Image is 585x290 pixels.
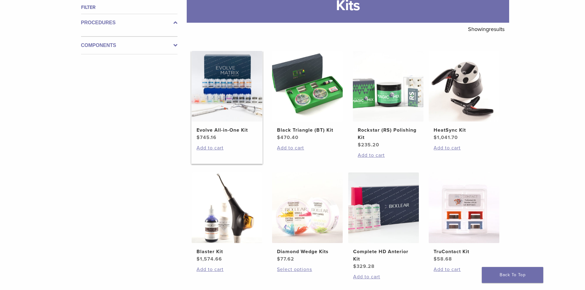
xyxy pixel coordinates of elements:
[353,248,414,263] h2: Complete HD Anterior Kit
[197,248,257,255] h2: Blaster Kit
[434,144,494,152] a: Add to cart: “HeatSync Kit”
[434,134,458,141] bdi: 1,041.70
[353,263,375,269] bdi: 329.28
[277,256,294,262] bdi: 77.62
[197,134,216,141] bdi: 745.16
[482,267,543,283] a: Back To Top
[353,51,423,122] img: Rockstar (RS) Polishing Kit
[434,266,494,273] a: Add to cart: “TruContact Kit”
[348,172,419,243] img: Complete HD Anterior Kit
[277,266,338,273] a: Select options for “Diamond Wedge Kits”
[272,172,343,243] img: Diamond Wedge Kits
[277,256,280,262] span: $
[191,172,263,263] a: Blaster KitBlaster Kit $1,574.66
[353,263,357,269] span: $
[348,172,419,270] a: Complete HD Anterior KitComplete HD Anterior Kit $329.28
[272,172,343,263] a: Diamond Wedge KitsDiamond Wedge Kits $77.62
[272,51,343,141] a: Black Triangle (BT) KitBlack Triangle (BT) Kit $470.40
[197,126,257,134] h2: Evolve All-in-One Kit
[277,248,338,255] h2: Diamond Wedge Kits
[197,256,200,262] span: $
[277,126,338,134] h2: Black Triangle (BT) Kit
[277,134,298,141] bdi: 470.40
[81,42,177,49] label: Components
[192,172,262,243] img: Blaster Kit
[197,134,200,141] span: $
[358,152,419,159] a: Add to cart: “Rockstar (RS) Polishing Kit”
[272,51,343,122] img: Black Triangle (BT) Kit
[353,51,424,149] a: Rockstar (RS) Polishing KitRockstar (RS) Polishing Kit $235.20
[358,126,419,141] h2: Rockstar (RS) Polishing Kit
[428,172,500,263] a: TruContact KitTruContact Kit $58.68
[429,51,499,122] img: HeatSync Kit
[428,51,500,141] a: HeatSync KitHeatSync Kit $1,041.70
[434,248,494,255] h2: TruContact Kit
[358,142,379,148] bdi: 235.20
[468,23,505,36] p: Showing results
[197,256,222,262] bdi: 1,574.66
[353,273,414,280] a: Add to cart: “Complete HD Anterior Kit”
[434,256,437,262] span: $
[434,256,452,262] bdi: 58.68
[429,172,499,243] img: TruContact Kit
[277,134,280,141] span: $
[434,134,437,141] span: $
[358,142,361,148] span: $
[197,266,257,273] a: Add to cart: “Blaster Kit”
[191,51,263,141] a: Evolve All-in-One KitEvolve All-in-One Kit $745.16
[192,51,262,122] img: Evolve All-in-One Kit
[81,4,177,11] h4: Filter
[81,19,177,26] label: Procedures
[277,144,338,152] a: Add to cart: “Black Triangle (BT) Kit”
[197,144,257,152] a: Add to cart: “Evolve All-in-One Kit”
[434,126,494,134] h2: HeatSync Kit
